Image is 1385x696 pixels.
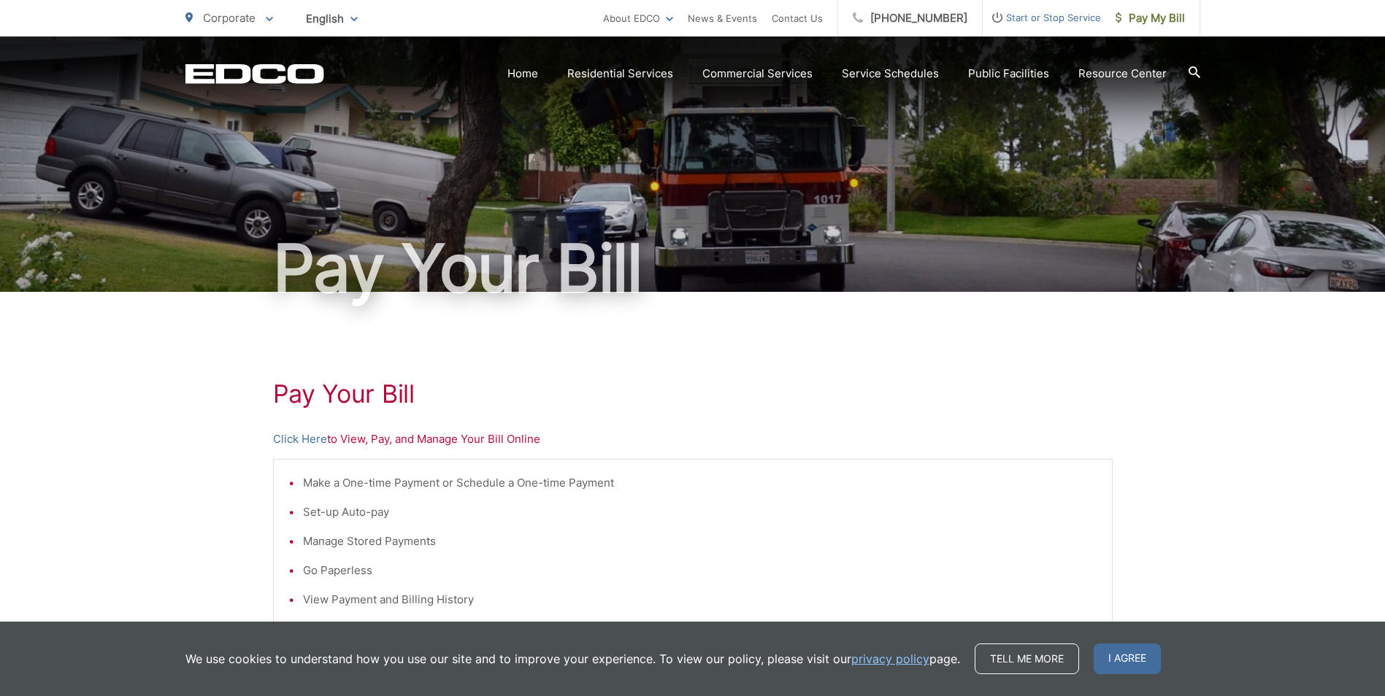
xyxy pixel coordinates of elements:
[273,379,1113,409] h1: Pay Your Bill
[968,65,1049,82] a: Public Facilities
[688,9,757,27] a: News & Events
[303,591,1097,608] li: View Payment and Billing History
[303,562,1097,579] li: Go Paperless
[303,503,1097,521] li: Set-up Auto-pay
[273,430,1113,448] p: to View, Pay, and Manage Your Bill Online
[842,65,939,82] a: Service Schedules
[567,65,673,82] a: Residential Services
[507,65,538,82] a: Home
[975,643,1079,674] a: Tell me more
[203,11,256,25] span: Corporate
[603,9,673,27] a: About EDCO
[702,65,813,82] a: Commercial Services
[185,63,324,84] a: EDCD logo. Return to the homepage.
[295,6,369,31] span: English
[1078,65,1167,82] a: Resource Center
[772,9,823,27] a: Contact Us
[185,650,960,668] p: We use cookies to understand how you use our site and to improve your experience. To view our pol...
[851,650,929,668] a: privacy policy
[1094,643,1161,674] span: I agree
[185,232,1200,305] h1: Pay Your Bill
[303,533,1097,550] li: Manage Stored Payments
[1116,9,1185,27] span: Pay My Bill
[303,474,1097,492] li: Make a One-time Payment or Schedule a One-time Payment
[273,430,327,448] a: Click Here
